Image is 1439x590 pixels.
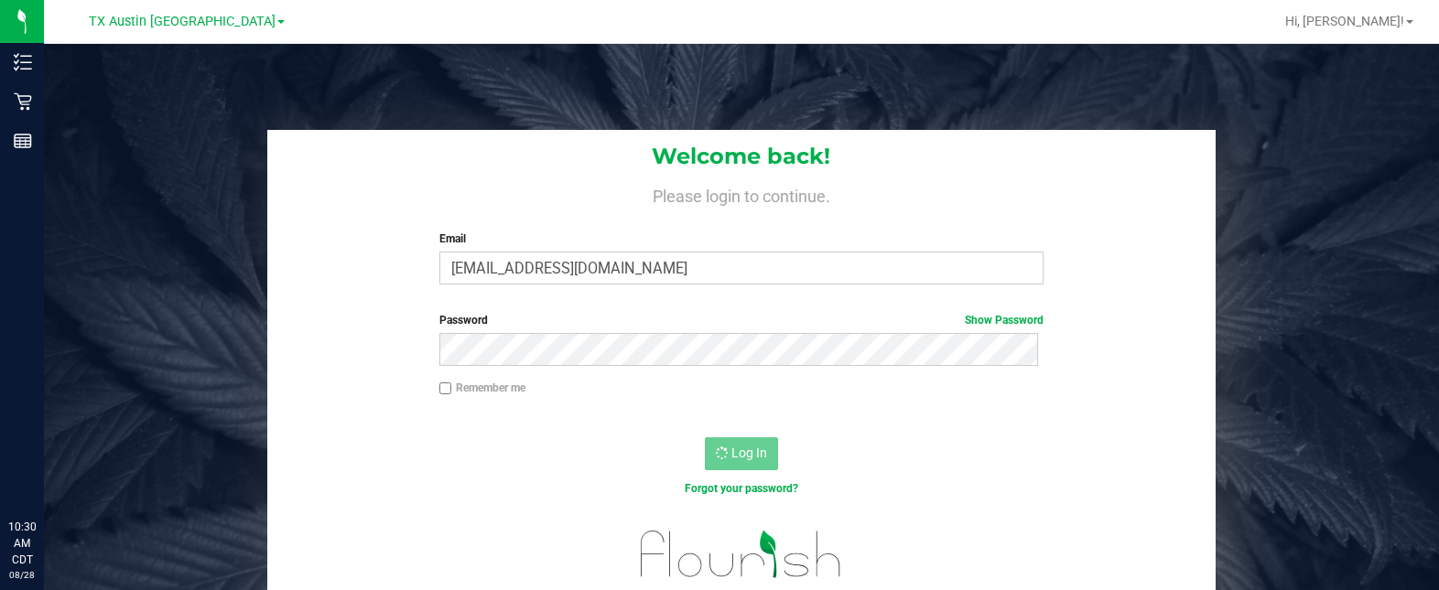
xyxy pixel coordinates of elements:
h4: Please login to continue. [267,183,1216,205]
p: 10:30 AM CDT [8,519,36,568]
span: Log In [731,445,767,460]
p: 08/28 [8,568,36,582]
inline-svg: Reports [14,132,32,150]
span: Password [439,314,488,327]
label: Remember me [439,380,525,396]
label: Email [439,231,1044,247]
a: Forgot your password? [685,482,798,495]
inline-svg: Inventory [14,53,32,71]
a: Show Password [965,314,1044,327]
input: Remember me [439,382,452,395]
span: TX Austin [GEOGRAPHIC_DATA] [89,14,276,29]
inline-svg: Retail [14,92,32,111]
button: Log In [705,437,778,470]
h1: Welcome back! [267,145,1216,168]
span: Hi, [PERSON_NAME]! [1285,14,1404,28]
